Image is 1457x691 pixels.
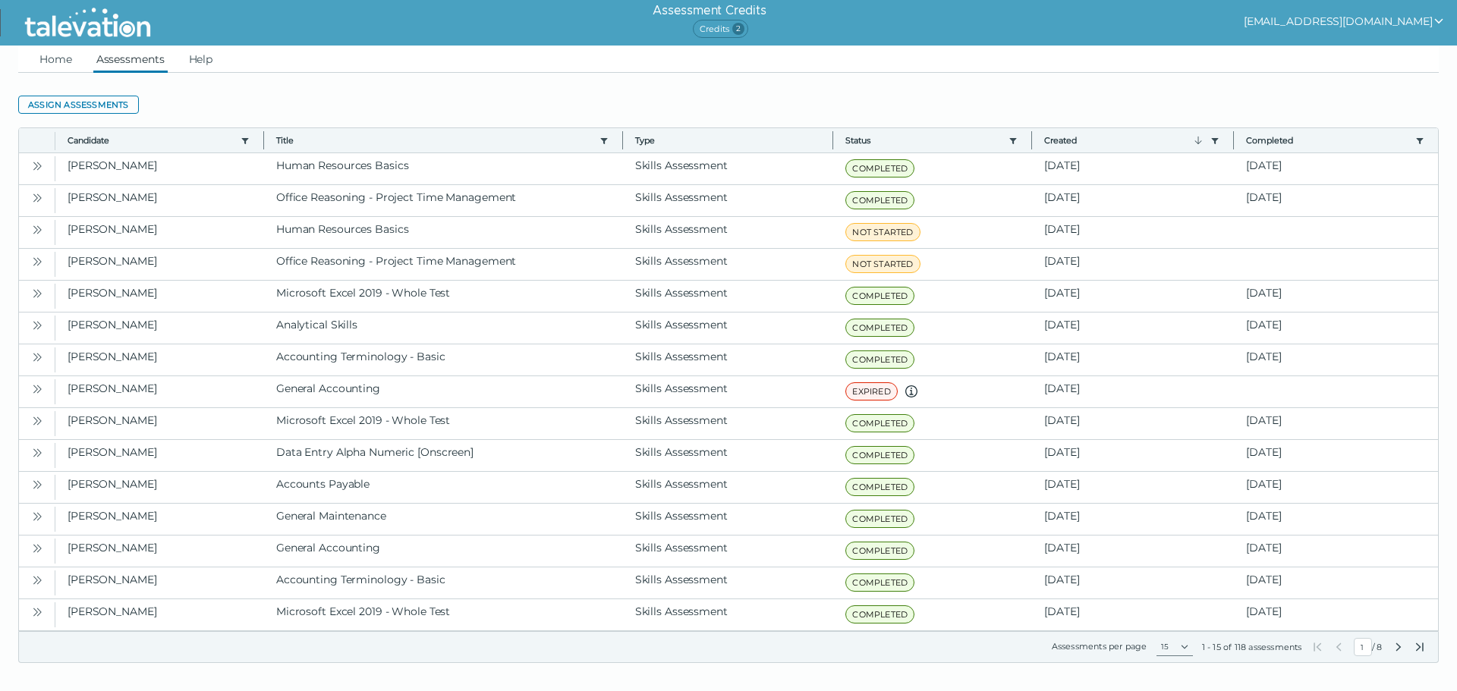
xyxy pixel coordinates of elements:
[264,185,623,216] clr-dg-cell: Office Reasoning - Project Time Management
[1392,641,1405,653] button: Next Page
[1032,472,1234,503] clr-dg-cell: [DATE]
[186,46,216,73] a: Help
[1414,641,1426,653] button: Last Page
[1032,217,1234,248] clr-dg-cell: [DATE]
[1234,313,1438,344] clr-dg-cell: [DATE]
[28,284,46,302] button: Open
[1244,12,1445,30] button: show user actions
[28,411,46,429] button: Open
[1202,641,1302,653] div: 1 - 15 of 118 assessments
[264,440,623,471] clr-dg-cell: Data Entry Alpha Numeric [Onscreen]
[264,376,623,407] clr-dg-cell: General Accounting
[618,124,628,156] button: Column resize handle
[623,376,834,407] clr-dg-cell: Skills Assessment
[28,347,46,366] button: Open
[1032,344,1234,375] clr-dg-cell: [DATE]
[31,415,43,427] cds-icon: Open
[31,447,43,459] cds-icon: Open
[1032,440,1234,471] clr-dg-cell: [DATE]
[845,478,914,496] span: COMPLETED
[845,414,914,432] span: COMPLETED
[623,440,834,471] clr-dg-cell: Skills Assessment
[55,217,264,248] clr-dg-cell: [PERSON_NAME]
[1234,408,1438,439] clr-dg-cell: [DATE]
[653,2,766,20] h6: Assessment Credits
[1052,641,1147,652] label: Assessments per page
[28,602,46,620] button: Open
[55,344,264,375] clr-dg-cell: [PERSON_NAME]
[31,479,43,491] cds-icon: Open
[1032,536,1234,567] clr-dg-cell: [DATE]
[55,281,264,312] clr-dg-cell: [PERSON_NAME]
[623,249,834,280] clr-dg-cell: Skills Assessment
[845,287,914,305] span: COMPLETED
[31,383,43,395] cds-icon: Open
[264,344,623,375] clr-dg-cell: Accounting Terminology - Basic
[1032,249,1234,280] clr-dg-cell: [DATE]
[31,606,43,618] cds-icon: Open
[264,504,623,535] clr-dg-cell: General Maintenance
[55,472,264,503] clr-dg-cell: [PERSON_NAME]
[623,472,834,503] clr-dg-cell: Skills Assessment
[845,382,897,400] span: EXPIRED
[28,252,46,270] button: Open
[635,134,821,146] span: Type
[264,599,623,630] clr-dg-cell: Microsoft Excel 2019 - Whole Test
[623,313,834,344] clr-dg-cell: Skills Assessment
[1234,440,1438,471] clr-dg-cell: [DATE]
[845,255,920,273] span: NOT STARTED
[828,124,838,156] button: Column resize handle
[623,408,834,439] clr-dg-cell: Skills Assessment
[28,316,46,334] button: Open
[264,567,623,598] clr-dg-cell: Accounting Terminology - Basic
[1234,504,1438,535] clr-dg-cell: [DATE]
[68,134,234,146] button: Candidate
[31,574,43,586] cds-icon: Open
[1246,134,1409,146] button: Completed
[1333,641,1345,653] button: Previous Page
[1032,153,1234,184] clr-dg-cell: [DATE]
[1032,281,1234,312] clr-dg-cell: [DATE]
[28,156,46,174] button: Open
[264,536,623,567] clr-dg-cell: General Accounting
[93,46,168,73] a: Assessments
[18,96,139,114] button: Assign assessments
[31,256,43,268] cds-icon: Open
[264,153,623,184] clr-dg-cell: Human Resources Basics
[845,510,914,528] span: COMPLETED
[55,567,264,598] clr-dg-cell: [PERSON_NAME]
[623,153,834,184] clr-dg-cell: Skills Assessment
[55,408,264,439] clr-dg-cell: [PERSON_NAME]
[31,287,43,300] cds-icon: Open
[845,134,1002,146] button: Status
[623,217,834,248] clr-dg-cell: Skills Assessment
[28,220,46,238] button: Open
[845,542,914,560] span: COMPLETED
[1032,567,1234,598] clr-dg-cell: [DATE]
[276,134,593,146] button: Title
[845,319,914,337] span: COMPLETED
[1234,472,1438,503] clr-dg-cell: [DATE]
[732,23,744,35] span: 2
[55,249,264,280] clr-dg-cell: [PERSON_NAME]
[1311,641,1323,653] button: First Page
[28,188,46,206] button: Open
[31,510,43,523] cds-icon: Open
[55,536,264,567] clr-dg-cell: [PERSON_NAME]
[264,217,623,248] clr-dg-cell: Human Resources Basics
[1044,134,1204,146] button: Created
[1032,313,1234,344] clr-dg-cell: [DATE]
[1234,599,1438,630] clr-dg-cell: [DATE]
[28,507,46,525] button: Open
[1032,408,1234,439] clr-dg-cell: [DATE]
[845,446,914,464] span: COMPLETED
[31,542,43,554] cds-icon: Open
[28,475,46,493] button: Open
[693,20,748,38] span: Credits
[264,472,623,503] clr-dg-cell: Accounts Payable
[28,443,46,461] button: Open
[845,159,914,177] span: COMPLETED
[31,224,43,236] cds-icon: Open
[264,249,623,280] clr-dg-cell: Office Reasoning - Project Time Management
[55,440,264,471] clr-dg-cell: [PERSON_NAME]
